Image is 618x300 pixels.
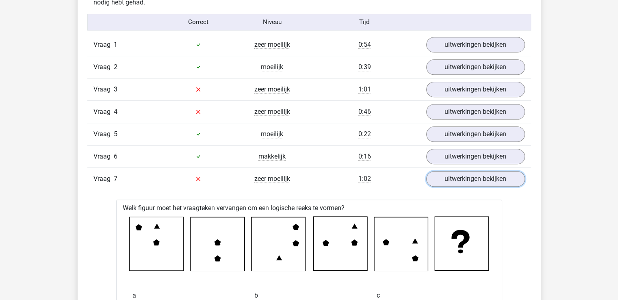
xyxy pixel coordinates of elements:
[426,126,525,142] a: uitwerkingen bekijken
[254,41,290,49] span: zeer moeilijk
[426,82,525,97] a: uitwerkingen bekijken
[254,108,290,116] span: zeer moeilijk
[309,17,420,27] div: Tijd
[114,175,117,183] span: 7
[93,40,114,50] span: Vraag
[261,130,283,138] span: moeilijk
[114,63,117,71] span: 2
[261,63,283,71] span: moeilijk
[93,62,114,72] span: Vraag
[358,175,371,183] span: 1:02
[114,130,117,138] span: 5
[161,17,235,27] div: Correct
[258,152,286,161] span: makkelijk
[426,59,525,75] a: uitwerkingen bekijken
[254,85,290,93] span: zeer moeilijk
[358,130,371,138] span: 0:22
[426,149,525,164] a: uitwerkingen bekijken
[426,104,525,120] a: uitwerkingen bekijken
[358,41,371,49] span: 0:54
[114,85,117,93] span: 3
[93,152,114,161] span: Vraag
[358,63,371,71] span: 0:39
[93,85,114,94] span: Vraag
[114,108,117,115] span: 4
[93,107,114,117] span: Vraag
[93,174,114,184] span: Vraag
[426,37,525,52] a: uitwerkingen bekijken
[358,108,371,116] span: 0:46
[254,175,290,183] span: zeer moeilijk
[93,129,114,139] span: Vraag
[426,171,525,187] a: uitwerkingen bekijken
[235,17,309,27] div: Niveau
[358,152,371,161] span: 0:16
[114,41,117,48] span: 1
[358,85,371,93] span: 1:01
[114,152,117,160] span: 6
